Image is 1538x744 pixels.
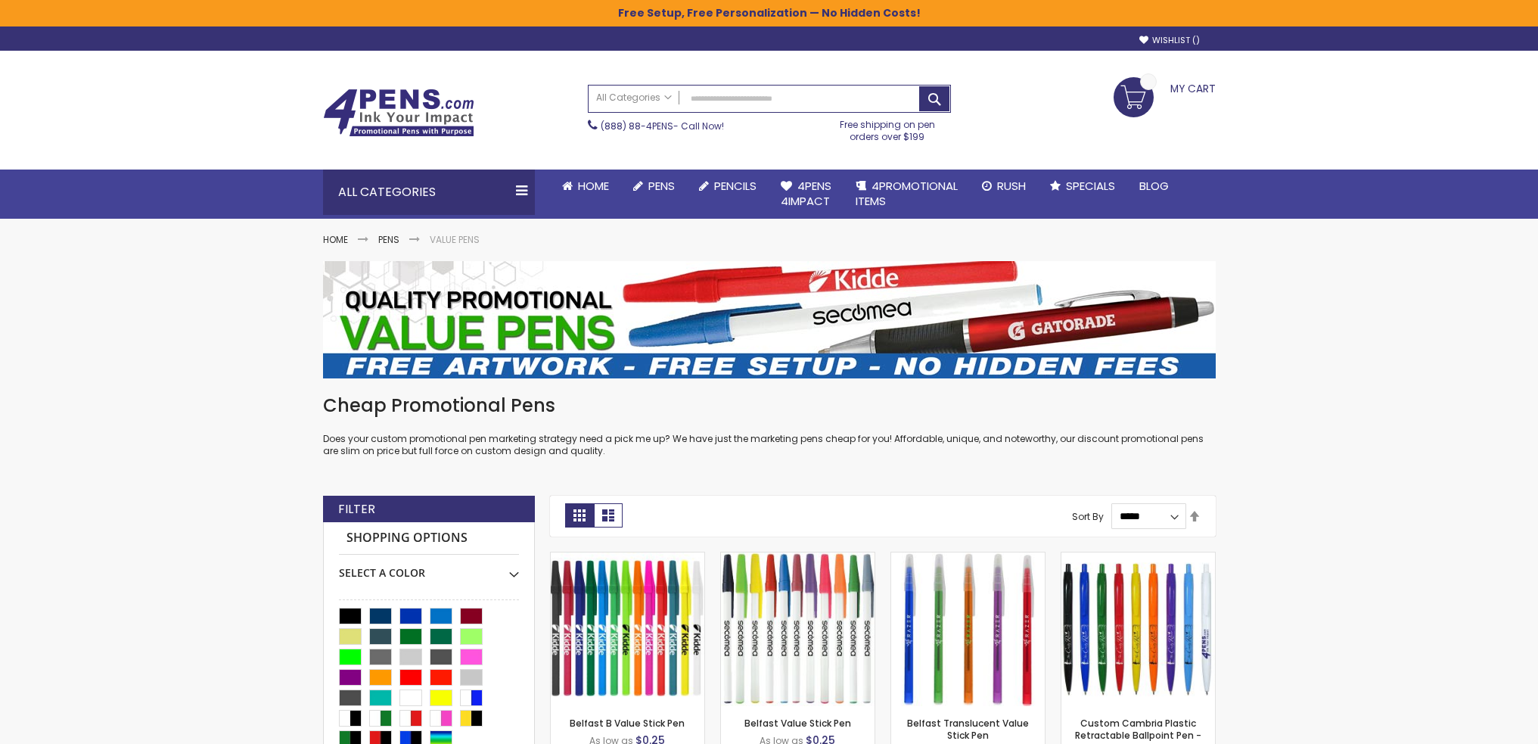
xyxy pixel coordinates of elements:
a: Belfast Value Stick Pen [721,552,875,565]
span: Pencils [714,178,757,194]
img: Belfast B Value Stick Pen [551,553,704,706]
img: Custom Cambria Plastic Retractable Ballpoint Pen - Monochromatic Body Color [1061,553,1215,706]
a: Wishlist [1139,35,1200,46]
img: 4Pens Custom Pens and Promotional Products [323,89,474,137]
span: Pens [648,178,675,194]
a: Belfast Translucent Value Stick Pen [907,717,1029,742]
span: 4Pens 4impact [781,178,831,209]
a: 4PROMOTIONALITEMS [844,170,970,219]
a: Belfast Translucent Value Stick Pen [891,552,1045,565]
span: 4PROMOTIONAL ITEMS [856,178,958,209]
span: - Call Now! [601,120,724,132]
img: Belfast Value Stick Pen [721,553,875,706]
img: Belfast Translucent Value Stick Pen [891,553,1045,706]
a: Blog [1127,170,1181,203]
a: 4Pens4impact [769,170,844,219]
a: Belfast B Value Stick Pen [551,552,704,565]
a: Home [550,170,621,203]
a: Rush [970,170,1038,203]
a: Pens [378,233,399,246]
div: Does your custom promotional pen marketing strategy need a pick me up? We have just the marketing... [323,394,1216,458]
a: Pens [621,170,687,203]
a: Specials [1038,170,1127,203]
a: Pencils [687,170,769,203]
span: Home [578,178,609,194]
a: Custom Cambria Plastic Retractable Ballpoint Pen - Monochromatic Body Color [1061,552,1215,565]
h1: Cheap Promotional Pens [323,394,1216,418]
a: (888) 88-4PENS [601,120,673,132]
strong: Value Pens [430,233,480,246]
a: All Categories [589,86,679,111]
img: Value Pens [323,261,1216,378]
a: Belfast B Value Stick Pen [570,717,685,730]
a: Belfast Value Stick Pen [744,717,851,730]
strong: Filter [338,501,375,518]
span: Specials [1066,178,1115,194]
a: Home [323,233,348,246]
span: Blog [1139,178,1169,194]
div: Select A Color [339,555,519,581]
label: Sort By [1072,509,1104,522]
div: All Categories [323,170,535,215]
span: Rush [997,178,1026,194]
span: All Categories [596,92,672,104]
div: Free shipping on pen orders over $199 [824,113,951,143]
strong: Grid [565,503,594,528]
strong: Shopping Options [339,522,519,555]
